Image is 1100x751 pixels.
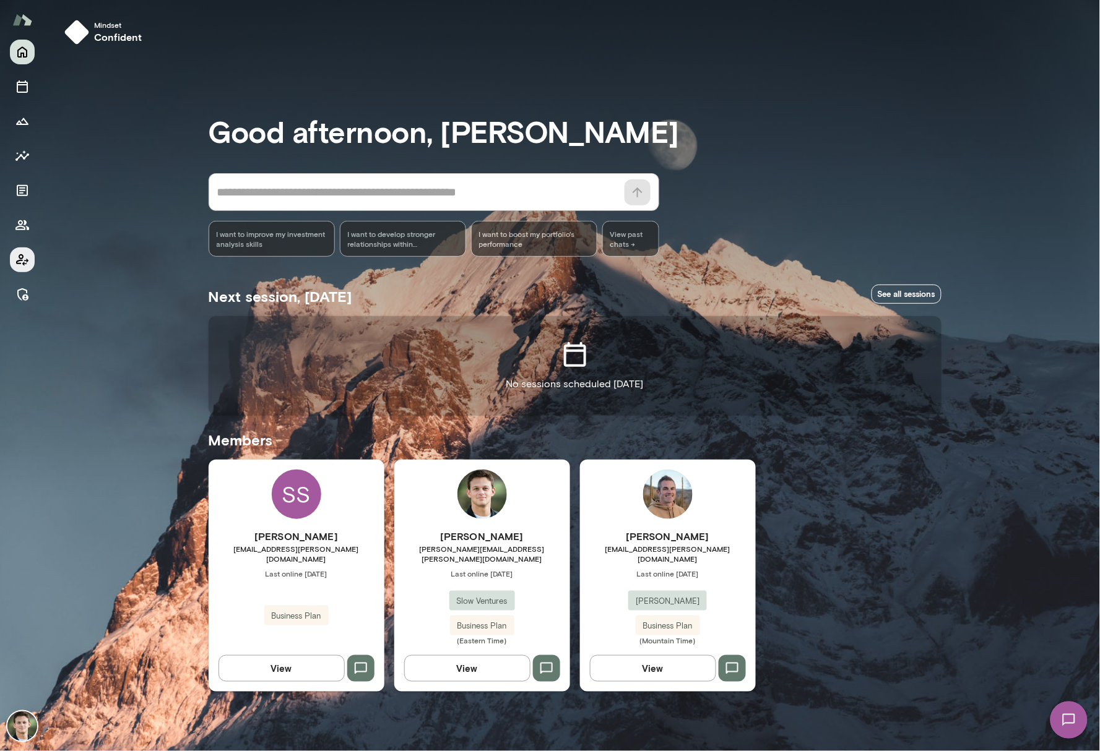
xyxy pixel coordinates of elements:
span: Last online [DATE] [209,569,384,578]
span: [PERSON_NAME] [628,595,707,607]
h5: Members [209,430,942,450]
div: I want to boost my portfolio's performance [471,221,597,257]
h5: Next session, [DATE] [209,286,352,306]
img: Adam Griffin [643,470,693,519]
button: View [404,655,531,681]
button: Home [10,40,35,64]
a: See all sessions [872,285,942,304]
span: Slow Ventures [449,595,515,607]
button: Manage [10,282,35,307]
span: Business Plan [636,620,700,632]
button: Mindsetconfident [59,15,152,49]
span: I want to improve my investment analysis skills [217,229,327,249]
span: Last online [DATE] [394,569,570,578]
img: Alex Marcus [7,711,37,741]
button: View [590,655,716,681]
h3: Good afternoon, [PERSON_NAME] [209,114,942,148]
span: (Eastern Time) [394,635,570,645]
span: Mindset [94,20,142,30]
span: View past chats -> [602,221,659,257]
button: Insights [10,144,35,168]
img: Alex Marcus [457,470,507,519]
span: [EMAIL_ADDRESS][PERSON_NAME][DOMAIN_NAME] [209,544,384,564]
button: Documents [10,178,35,203]
button: Members [10,213,35,238]
div: I want to improve my investment analysis skills [209,221,335,257]
span: I want to boost my portfolio's performance [479,229,589,249]
p: No sessions scheduled [DATE] [506,377,644,392]
h6: confident [94,30,142,45]
button: Client app [10,247,35,272]
span: Business Plan [450,620,514,632]
h6: [PERSON_NAME] [394,529,570,544]
span: (Mountain Time) [580,635,756,645]
button: View [219,655,345,681]
button: Sessions [10,74,35,99]
img: Mento [12,8,32,32]
img: mindset [64,20,89,45]
span: I want to develop stronger relationships within [PERSON_NAME] [348,229,458,249]
h6: [PERSON_NAME] [209,529,384,544]
span: Business Plan [264,610,329,622]
span: Last online [DATE] [580,569,756,578]
button: Growth Plan [10,109,35,134]
span: [EMAIL_ADDRESS][PERSON_NAME][DOMAIN_NAME] [580,544,756,564]
h6: [PERSON_NAME] [580,529,756,544]
span: [PERSON_NAME][EMAIL_ADDRESS][PERSON_NAME][DOMAIN_NAME] [394,544,570,564]
div: SS [272,470,321,519]
div: I want to develop stronger relationships within [PERSON_NAME] [340,221,466,257]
